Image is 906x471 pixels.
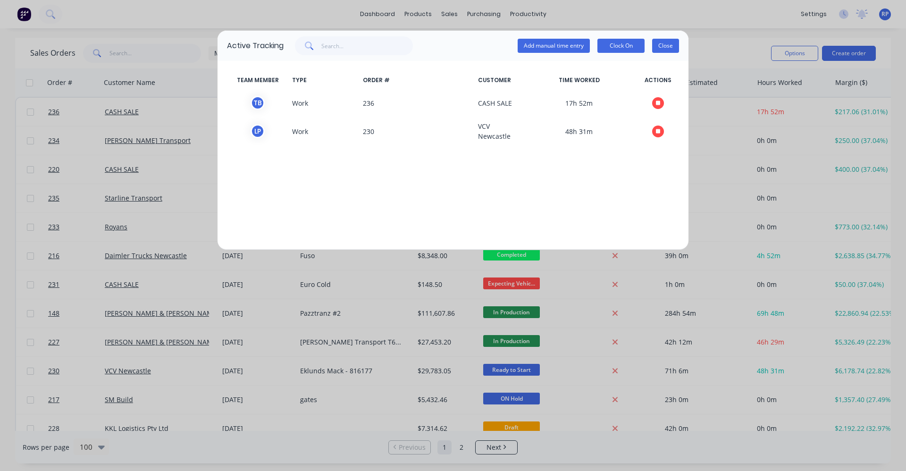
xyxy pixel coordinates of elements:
button: Clock On [597,39,645,53]
span: ORDER # [359,76,474,84]
input: Search... [321,36,413,55]
span: CUSTOMER [474,76,521,84]
div: T B [251,96,265,110]
span: TEAM MEMBER [227,76,288,84]
span: VCV Newcastle [474,121,521,141]
span: Work [288,96,359,110]
button: Close [652,39,679,53]
span: Work [288,121,359,141]
span: 230 [359,121,474,141]
span: 48h 31m [521,121,637,141]
div: L P [251,124,265,138]
span: TYPE [288,76,359,84]
span: CASH SALE [474,96,521,110]
span: 236 [359,96,474,110]
span: TIME WORKED [521,76,637,84]
span: 17h 52m [521,96,637,110]
span: ACTIONS [637,76,679,84]
button: Add manual time entry [518,39,590,53]
div: Active Tracking [227,40,284,51]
